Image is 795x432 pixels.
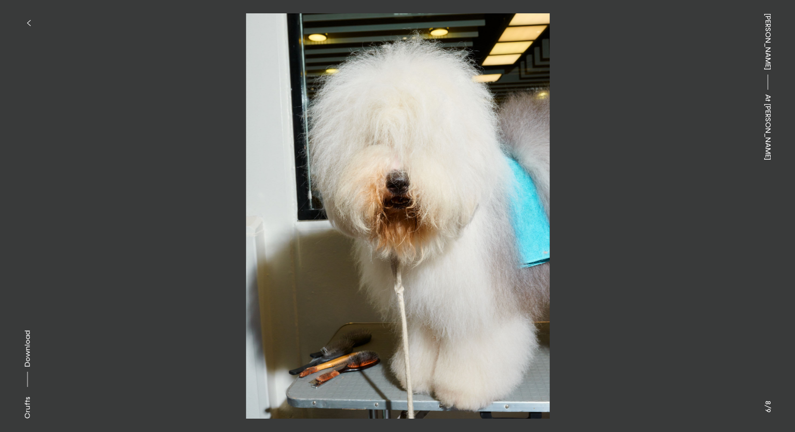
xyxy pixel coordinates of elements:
[762,13,773,70] a: [PERSON_NAME]
[22,397,33,419] div: Crufts
[22,330,33,392] button: Download asset
[762,94,773,160] span: At [PERSON_NAME]
[23,330,32,367] span: Download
